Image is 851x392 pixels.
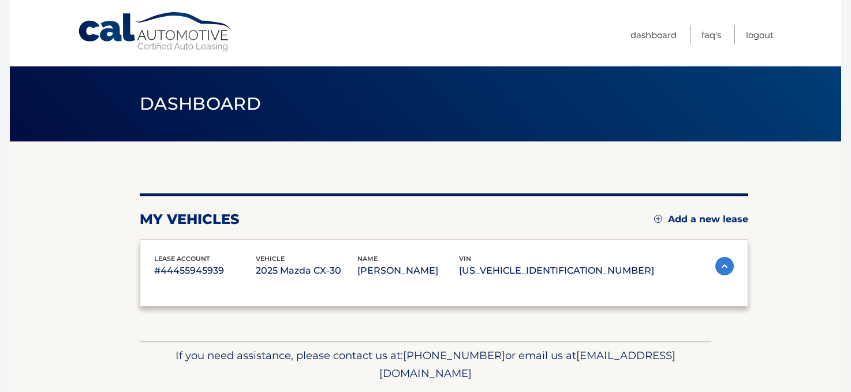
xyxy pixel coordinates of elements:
[77,12,233,53] a: Cal Automotive
[256,263,357,279] p: 2025 Mazda CX-30
[459,263,654,279] p: [US_VEHICLE_IDENTIFICATION_NUMBER]
[140,93,261,114] span: Dashboard
[715,257,734,275] img: accordion-active.svg
[403,349,505,362] span: [PHONE_NUMBER]
[746,25,774,44] a: Logout
[459,255,471,263] span: vin
[654,214,748,225] a: Add a new lease
[140,211,240,228] h2: my vehicles
[357,263,459,279] p: [PERSON_NAME]
[147,346,704,383] p: If you need assistance, please contact us at: or email us at
[256,255,285,263] span: vehicle
[630,25,677,44] a: Dashboard
[701,25,721,44] a: FAQ's
[357,255,378,263] span: name
[154,255,210,263] span: lease account
[154,263,256,279] p: #44455945939
[654,215,662,223] img: add.svg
